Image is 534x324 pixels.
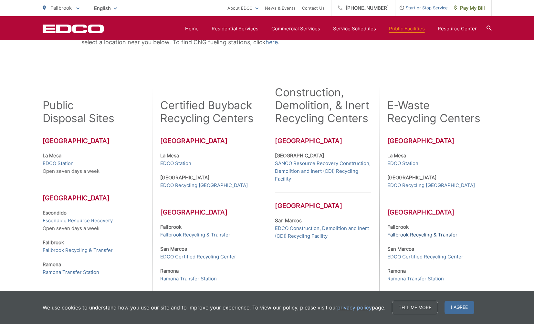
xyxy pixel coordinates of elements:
[275,225,371,240] a: EDCO Construction, Demolition and Inert (CDI) Recycling Facility
[387,246,414,252] strong: San Marcos
[387,174,436,181] strong: [GEOGRAPHIC_DATA]
[43,160,74,167] a: EDCO Station
[43,137,144,145] h3: [GEOGRAPHIC_DATA]
[271,25,320,33] a: Commercial Services
[160,253,236,261] a: EDCO Certified Recycling Center
[160,246,187,252] strong: San Marcos
[387,160,418,167] a: EDCO Station
[89,3,122,14] span: English
[333,25,376,33] a: Service Schedules
[160,174,209,181] strong: [GEOGRAPHIC_DATA]
[265,4,296,12] a: News & Events
[387,268,406,274] strong: Ramona
[43,209,144,232] p: Open seven days a week
[160,182,248,189] a: EDCO Recycling [GEOGRAPHIC_DATA]
[160,224,182,230] strong: Fallbrook
[387,137,491,145] h3: [GEOGRAPHIC_DATA]
[43,152,61,159] strong: La Mesa
[43,286,144,311] h3: [GEOGRAPHIC_DATA] / [GEOGRAPHIC_DATA]
[275,86,371,125] h2: Construction, Demolition, & Inert Recycling Centers
[227,4,258,12] a: About EDCO
[438,25,477,33] a: Resource Center
[392,301,438,314] a: Tell me more
[387,99,480,125] h2: E-Waste Recycling Centers
[50,5,72,11] span: Fallbrook
[160,137,254,145] h3: [GEOGRAPHIC_DATA]
[387,199,491,216] h3: [GEOGRAPHIC_DATA]
[275,137,371,145] h3: [GEOGRAPHIC_DATA]
[160,152,179,159] strong: La Mesa
[387,224,409,230] strong: Fallbrook
[387,253,463,261] a: EDCO Certified Recycling Center
[43,185,144,202] h3: [GEOGRAPHIC_DATA]
[160,231,230,239] a: Fallbrook Recycling & Transfer
[160,275,217,283] a: Ramona Transfer Station
[43,261,61,267] strong: Ramona
[160,160,191,167] a: EDCO Station
[43,268,99,276] a: Ramona Transfer Station
[445,301,474,314] span: I agree
[275,160,371,183] a: SANCO Resource Recovery Construction, Demolition and Inert (CDI) Recycling Facility
[160,199,254,216] h3: [GEOGRAPHIC_DATA]
[43,99,114,125] h2: Public Disposal Sites
[43,217,113,225] a: Escondido Resource Recovery
[387,275,444,283] a: Ramona Transfer Station
[275,193,371,210] h3: [GEOGRAPHIC_DATA]
[275,152,324,159] strong: [GEOGRAPHIC_DATA]
[387,231,457,239] a: Fallbrook Recycling & Transfer
[185,25,199,33] a: Home
[389,25,425,33] a: Public Facilities
[160,268,179,274] strong: Ramona
[43,239,64,246] strong: Fallbrook
[302,4,325,12] a: Contact Us
[454,4,485,12] span: Pay My Bill
[43,304,385,311] p: We use cookies to understand how you use our site and to improve your experience. To view our pol...
[160,99,254,125] h2: Certified Buyback Recycling Centers
[43,210,67,216] strong: Escondido
[387,152,406,159] strong: La Mesa
[43,246,113,254] a: Fallbrook Recycling & Transfer
[337,304,372,311] a: privacy policy
[275,217,302,224] strong: San Marcos
[43,24,104,33] a: EDCD logo. Return to the homepage.
[43,152,144,175] p: Open seven days a week
[387,182,475,189] a: EDCO Recycling [GEOGRAPHIC_DATA]
[212,25,258,33] a: Residential Services
[266,37,278,47] a: here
